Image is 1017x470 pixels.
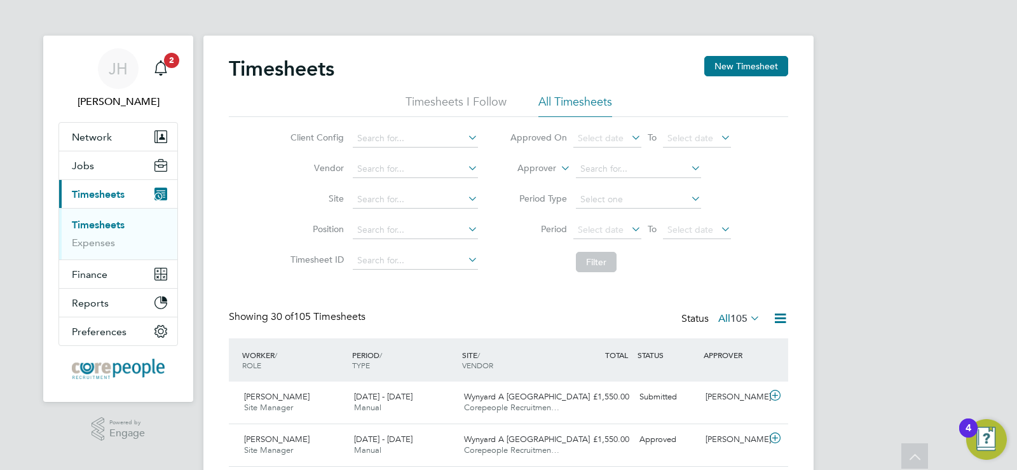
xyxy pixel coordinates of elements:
[700,343,767,366] div: APPROVER
[700,387,767,408] div: [PERSON_NAME]
[634,387,700,408] div: Submitted
[464,402,559,413] span: Corepeople Recruitmen…
[568,429,634,450] div: £1,550.00
[244,402,293,413] span: Site Manager
[464,445,559,455] span: Corepeople Recruitmen…
[72,326,126,338] span: Preferences
[244,434,310,445] span: [PERSON_NAME]
[477,350,480,360] span: /
[510,132,567,143] label: Approved On
[354,434,413,445] span: [DATE] - [DATE]
[109,428,145,439] span: Engage
[148,48,174,89] a: 2
[229,56,334,81] h2: Timesheets
[59,123,177,151] button: Network
[59,151,177,179] button: Jobs
[271,310,365,323] span: 105 Timesheets
[92,417,146,441] a: Powered byEngage
[578,224,624,235] span: Select date
[353,221,478,239] input: Search for...
[72,188,125,200] span: Timesheets
[287,223,344,235] label: Position
[634,429,700,450] div: Approved
[59,289,177,317] button: Reports
[667,132,713,144] span: Select date
[700,429,767,450] div: [PERSON_NAME]
[379,350,382,360] span: /
[59,180,177,208] button: Timesheets
[244,391,310,402] span: [PERSON_NAME]
[354,391,413,402] span: [DATE] - [DATE]
[164,53,179,68] span: 2
[459,343,569,377] div: SITE
[353,130,478,148] input: Search for...
[578,132,624,144] span: Select date
[353,160,478,178] input: Search for...
[287,132,344,143] label: Client Config
[576,160,701,178] input: Search for...
[576,252,617,272] button: Filter
[287,254,344,265] label: Timesheet ID
[229,310,368,324] div: Showing
[966,428,971,445] div: 4
[681,310,763,328] div: Status
[510,193,567,204] label: Period Type
[58,94,178,109] span: Judith Hart
[109,417,145,428] span: Powered by
[464,434,590,445] span: Wynyard A [GEOGRAPHIC_DATA]
[43,36,193,402] nav: Main navigation
[72,237,115,249] a: Expenses
[271,310,294,323] span: 30 of
[462,360,493,370] span: VENDOR
[354,402,381,413] span: Manual
[353,252,478,270] input: Search for...
[576,191,701,209] input: Select one
[109,60,128,77] span: JH
[644,221,660,237] span: To
[58,48,178,109] a: JH[PERSON_NAME]
[730,312,747,325] span: 105
[275,350,277,360] span: /
[510,223,567,235] label: Period
[667,224,713,235] span: Select date
[72,359,165,379] img: corepeople-logo-retina.png
[242,360,261,370] span: ROLE
[59,260,177,288] button: Finance
[349,343,459,377] div: PERIOD
[72,219,125,231] a: Timesheets
[568,387,634,408] div: £1,550.00
[538,94,612,117] li: All Timesheets
[239,343,349,377] div: WORKER
[644,129,660,146] span: To
[72,297,109,309] span: Reports
[244,445,293,455] span: Site Manager
[464,391,590,402] span: Wynyard A [GEOGRAPHIC_DATA]
[353,191,478,209] input: Search for...
[287,193,344,204] label: Site
[966,419,1007,460] button: Open Resource Center, 4 new notifications
[499,162,556,175] label: Approver
[704,56,788,76] button: New Timesheet
[287,162,344,174] label: Vendor
[406,94,507,117] li: Timesheets I Follow
[72,131,112,143] span: Network
[634,343,700,366] div: STATUS
[72,268,107,280] span: Finance
[58,359,178,379] a: Go to home page
[718,312,760,325] label: All
[605,350,628,360] span: TOTAL
[59,317,177,345] button: Preferences
[59,208,177,259] div: Timesheets
[352,360,370,370] span: TYPE
[72,160,94,172] span: Jobs
[354,445,381,455] span: Manual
